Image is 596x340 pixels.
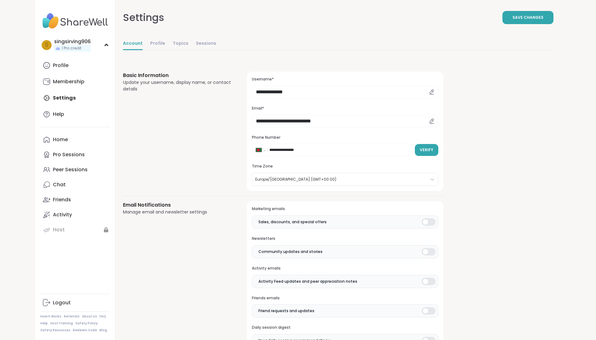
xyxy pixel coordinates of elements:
a: Safety Policy [75,321,98,326]
h3: Newsletters [252,236,438,241]
h3: Friends emails [252,296,438,301]
a: Friends [40,192,110,207]
button: Verify [415,144,438,156]
h3: Daily session digest [252,325,438,330]
h3: Activity emails [252,266,438,271]
h3: Basic Information [123,72,232,79]
a: Home [40,132,110,147]
h3: Marketing emails [252,206,438,212]
span: Community updates and stories [258,249,323,255]
div: Activity [53,211,72,218]
a: Referrals [64,314,79,319]
span: Activity Feed updates and peer appreciation notes [258,279,357,284]
a: Chat [40,177,110,192]
a: About Us [82,314,97,319]
div: Pro Sessions [53,151,85,158]
h3: Time Zone [252,164,438,169]
a: Activity [40,207,110,222]
button: Save Changes [502,11,553,24]
a: Logout [40,295,110,310]
a: Profile [40,58,110,73]
div: Manage email and newsletter settings [123,209,232,215]
a: Account [123,38,143,50]
a: Host [40,222,110,237]
a: How It Works [40,314,61,319]
span: Friend requests and updates [258,308,314,314]
span: 1 Pro credit [62,46,81,51]
div: Profile [53,62,69,69]
a: Help [40,321,48,326]
div: Friends [53,196,71,203]
a: Redeem Code [73,328,97,332]
div: Logout [53,299,71,306]
h3: Username* [252,77,438,82]
a: Topics [173,38,188,50]
div: Update your username, display name, or contact details [123,79,232,92]
a: Host Training [50,321,73,326]
div: Settings [123,10,164,25]
div: singsirving906 [54,38,91,45]
div: Membership [53,78,84,85]
h3: Email Notifications [123,201,232,209]
a: Help [40,107,110,122]
a: Profile [150,38,165,50]
span: Verify [420,147,433,153]
a: Peer Sessions [40,162,110,177]
a: FAQ [99,314,106,319]
h3: Email* [252,106,438,111]
span: Sales, discounts, and special offers [258,219,327,225]
a: Safety Resources [40,328,70,332]
div: Home [53,136,68,143]
div: Chat [53,181,66,188]
h3: Phone Number [252,135,438,140]
a: Pro Sessions [40,147,110,162]
span: Save Changes [512,15,543,20]
a: Membership [40,74,110,89]
span: s [45,41,48,49]
div: Help [53,111,64,118]
a: Sessions [196,38,216,50]
div: Host [53,226,65,233]
a: Blog [99,328,107,332]
div: Peer Sessions [53,166,88,173]
img: ShareWell Nav Logo [40,10,110,32]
